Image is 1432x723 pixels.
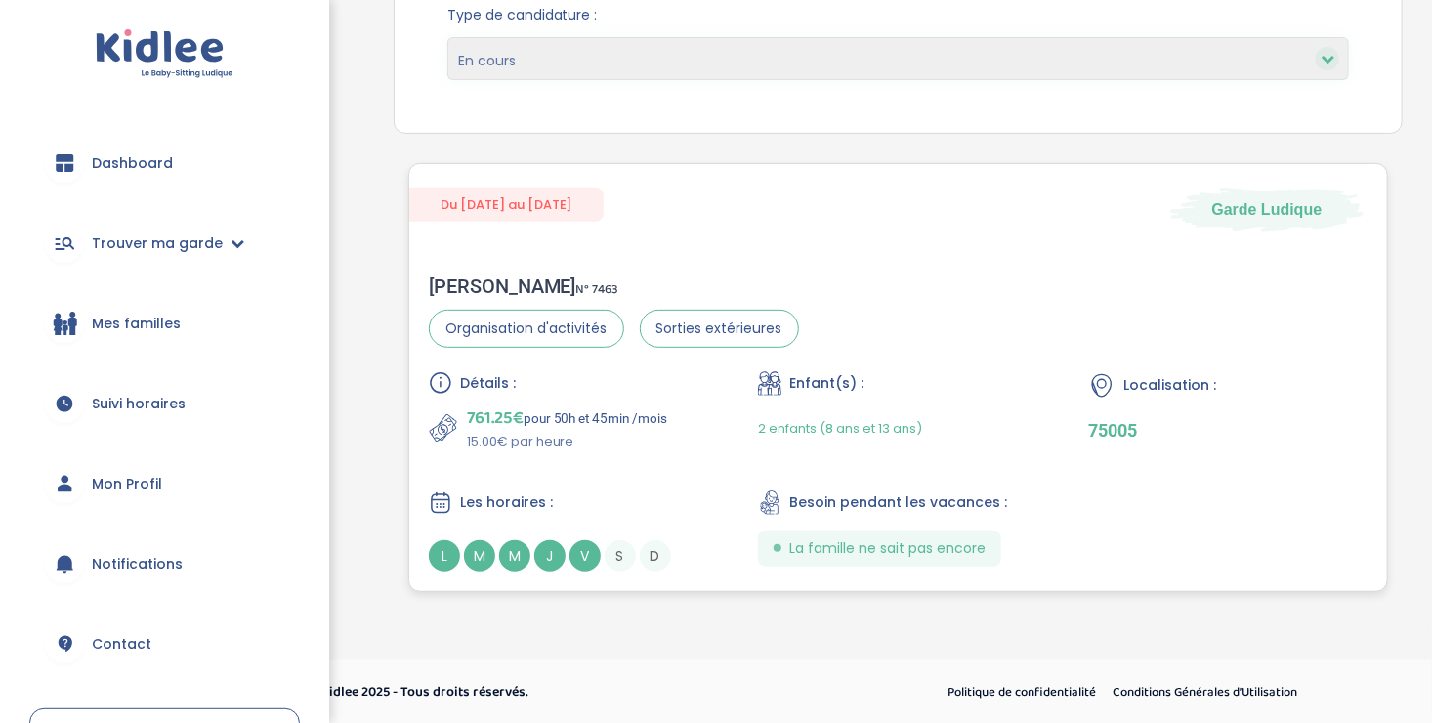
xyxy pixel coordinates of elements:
span: La famille ne sait pas encore [789,538,986,559]
span: Mes familles [92,314,181,334]
div: [PERSON_NAME] [429,275,799,298]
span: Les horaires : [460,492,553,513]
span: Enfant(s) : [789,373,863,394]
a: Mes familles [29,288,300,359]
a: Mon Profil [29,448,300,519]
span: L [429,540,460,572]
span: J [534,540,566,572]
span: Notifications [92,554,183,574]
p: pour 50h et 45min /mois [467,404,668,432]
span: M [464,540,495,572]
span: Besoin pendant les vacances : [789,492,1007,513]
span: Sorties extérieures [640,310,799,348]
span: Type de candidature : [447,5,1349,25]
span: Trouver ma garde [92,234,223,254]
span: D [640,540,671,572]
span: S [605,540,636,572]
a: Politique de confidentialité [942,680,1104,705]
span: V [569,540,601,572]
a: Contact [29,609,300,679]
p: 75005 [1088,420,1368,441]
span: Localisation : [1123,375,1216,396]
p: © Kidlee 2025 - Tous droits réservés. [309,682,799,702]
a: Dashboard [29,128,300,198]
a: Conditions Générales d’Utilisation [1107,680,1305,705]
span: Détails : [460,373,516,394]
p: 15.00€ par heure [467,432,668,451]
span: Garde Ludique [1212,198,1323,220]
span: 2 enfants (8 ans et 13 ans) [758,419,922,438]
span: Suivi horaires [92,394,186,414]
span: M [499,540,530,572]
span: Du [DATE] au [DATE] [409,188,604,222]
span: Dashboard [92,153,173,174]
a: Suivi horaires [29,368,300,439]
span: N° 7463 [576,279,619,300]
a: Notifications [29,529,300,599]
span: Organisation d'activités [429,310,624,348]
a: Trouver ma garde [29,208,300,278]
span: 761.25€ [467,404,524,432]
img: logo.svg [96,29,233,79]
span: Mon Profil [92,474,162,494]
span: Contact [92,634,151,655]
